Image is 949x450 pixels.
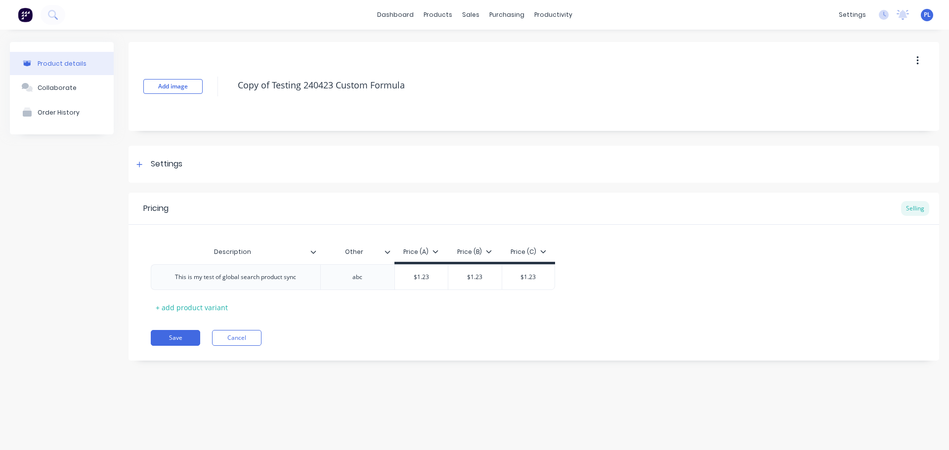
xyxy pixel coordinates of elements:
[38,109,80,116] div: Order History
[38,60,86,67] div: Product details
[212,330,261,346] button: Cancel
[38,84,77,91] div: Collaborate
[834,7,871,22] div: settings
[529,7,577,22] div: productivity
[151,264,555,290] div: This is my test of global search product syncabc$1.23$1.23$1.23
[151,158,182,170] div: Settings
[502,265,555,289] div: $1.23
[233,74,858,97] textarea: Copy of Testing 240423 Custom Formula
[372,7,419,22] a: dashboard
[167,271,304,284] div: This is my test of global search product sync
[10,75,114,100] button: Collaborate
[457,7,484,22] div: sales
[143,79,203,94] button: Add image
[395,265,448,289] div: $1.23
[924,10,931,19] span: PL
[10,52,114,75] button: Product details
[143,203,169,214] div: Pricing
[484,7,529,22] div: purchasing
[18,7,33,22] img: Factory
[151,300,233,315] div: + add product variant
[151,242,320,262] div: Description
[403,247,438,256] div: Price (A)
[320,242,394,262] div: Other
[320,240,388,264] div: Other
[10,100,114,124] button: Order History
[511,247,546,256] div: Price (C)
[151,330,200,346] button: Save
[151,240,314,264] div: Description
[448,265,502,289] div: $1.23
[457,247,492,256] div: Price (B)
[419,7,457,22] div: products
[901,201,929,216] div: Selling
[333,271,382,284] div: abc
